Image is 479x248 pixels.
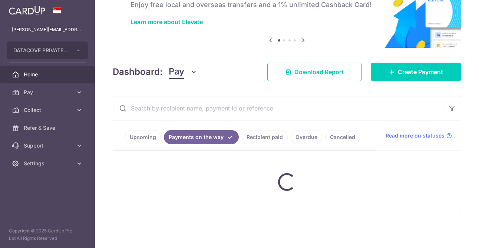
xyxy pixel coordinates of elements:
[371,63,461,81] a: Create Payment
[169,65,197,79] button: Pay
[24,160,73,167] span: Settings
[24,124,73,132] span: Refer & Save
[12,26,83,33] p: [PERSON_NAME][EMAIL_ADDRESS][PERSON_NAME][DOMAIN_NAME]
[24,71,73,78] span: Home
[113,65,163,79] h4: Dashboard:
[24,142,73,149] span: Support
[131,0,443,9] h6: Enjoy free local and overseas transfers and a 1% unlimited Cashback Card!
[9,6,45,15] img: CardUp
[386,132,445,139] span: Read more on statuses
[386,132,452,139] a: Read more on statuses
[113,96,443,120] input: Search by recipient name, payment id or reference
[169,65,184,79] span: Pay
[131,18,203,26] a: Learn more about Elevate
[66,5,81,12] span: Help
[294,67,344,76] span: Download Report
[267,63,362,81] a: Download Report
[13,47,68,54] span: DATACOVE PRIVATE LIMITED
[398,67,443,76] span: Create Payment
[164,130,239,144] a: Payments on the way
[24,89,73,96] span: Pay
[24,106,73,114] span: Collect
[7,42,88,59] button: DATACOVE PRIVATE LIMITED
